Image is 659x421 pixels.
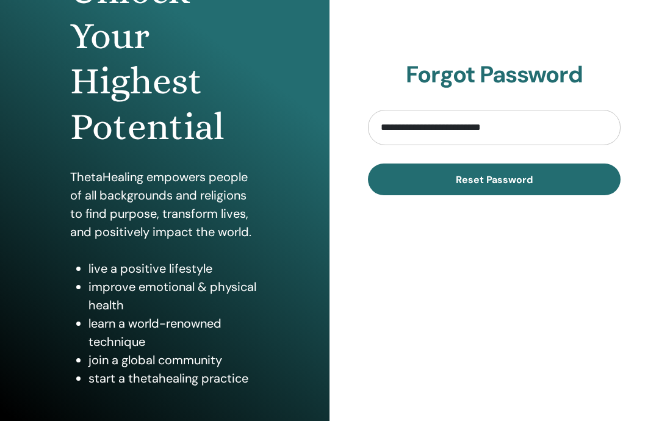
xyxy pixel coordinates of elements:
[88,259,259,278] li: live a positive lifestyle
[368,164,621,195] button: Reset Password
[88,351,259,369] li: join a global community
[88,314,259,351] li: learn a world-renowned technique
[88,369,259,387] li: start a thetahealing practice
[368,61,621,89] h2: Forgot Password
[456,173,533,186] span: Reset Password
[88,278,259,314] li: improve emotional & physical health
[70,168,259,241] p: ThetaHealing empowers people of all backgrounds and religions to find purpose, transform lives, a...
